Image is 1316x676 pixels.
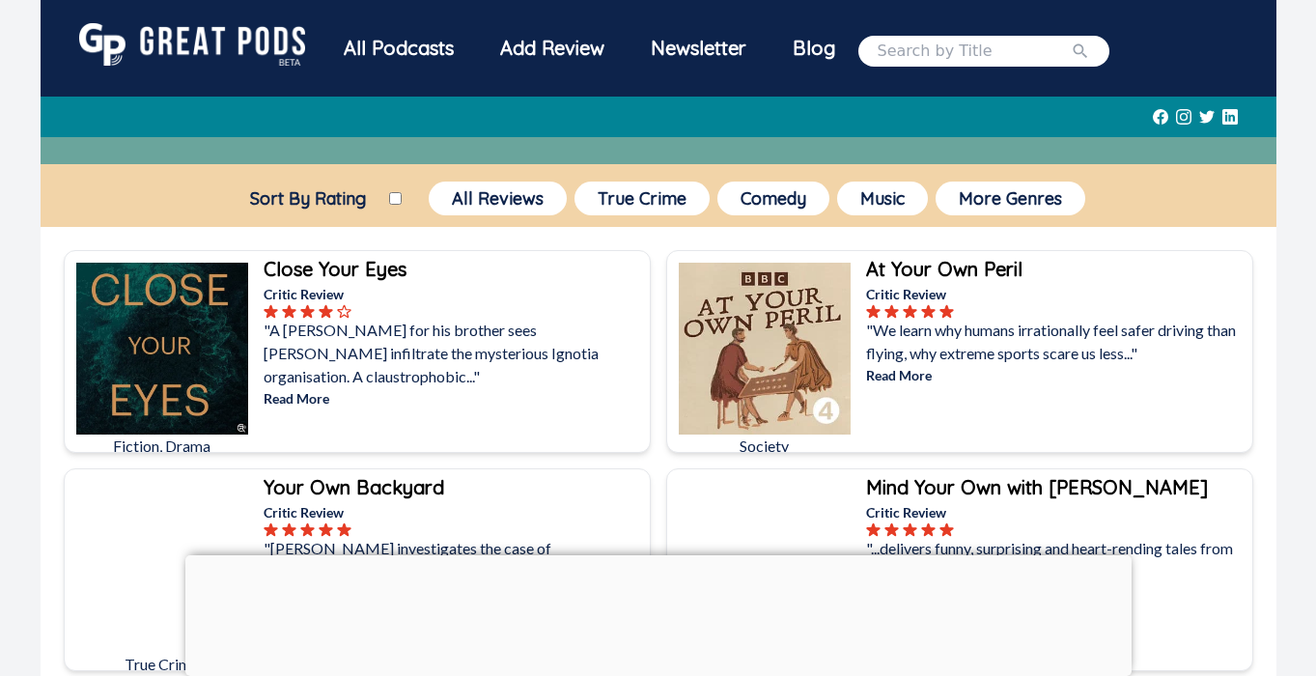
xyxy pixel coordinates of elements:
[76,653,248,676] p: True Crime
[429,182,567,215] button: All Reviews
[666,250,1253,453] a: At Your Own PerilSocietyAt Your Own PerilCritic Review"We learn why humans irrationally feel safe...
[878,40,1071,63] input: Search by Title
[666,468,1253,671] a: Mind Your Own with Lupita Nyong'oSocietyMind Your Own with [PERSON_NAME]Critic Review"...delivers...
[679,435,851,458] p: Society
[936,182,1085,215] button: More Genres
[770,23,858,73] a: Blog
[64,250,651,453] a: Close Your EyesFiction, DramaClose Your EyesCritic Review"A [PERSON_NAME] for his brother sees [P...
[64,468,651,671] a: Your Own BackyardTrue CrimeYour Own BackyardCritic Review"[PERSON_NAME] investigates the case of ...
[866,475,1208,499] b: Mind Your Own with [PERSON_NAME]
[866,365,1248,385] p: Read More
[264,284,646,304] p: Critic Review
[477,23,628,73] a: Add Review
[79,23,305,66] img: GreatPods
[837,182,928,215] button: Music
[76,435,248,458] p: Fiction, Drama
[717,182,829,215] button: Comedy
[679,263,851,435] img: At Your Own Peril
[321,23,477,73] div: All Podcasts
[425,178,571,219] a: All Reviews
[628,23,770,73] div: Newsletter
[76,481,248,653] img: Your Own Backyard
[264,388,646,408] p: Read More
[833,178,932,219] a: Music
[264,537,646,606] p: "[PERSON_NAME] investigates the case of [PERSON_NAME] disappearance in [DATE], and sheds new ligh...
[264,475,444,499] b: Your Own Backyard
[264,502,646,522] p: Critic Review
[264,257,406,281] b: Close Your Eyes
[321,23,477,78] a: All Podcasts
[866,319,1248,365] p: "We learn why humans irrationally feel safer driving than flying, why extreme sports scare us les...
[227,187,389,210] label: Sort By Rating
[866,257,1022,281] b: At Your Own Peril
[866,284,1248,304] p: Critic Review
[76,263,248,435] img: Close Your Eyes
[571,178,714,219] a: True Crime
[185,555,1132,671] iframe: Advertisement
[714,178,833,219] a: Comedy
[679,481,851,653] img: Mind Your Own with Lupita Nyong'o
[264,319,646,388] p: "A [PERSON_NAME] for his brother sees [PERSON_NAME] infiltrate the mysterious Ignotia organisatio...
[628,23,770,78] a: Newsletter
[574,182,710,215] button: True Crime
[866,537,1248,606] p: "...delivers funny, surprising and heart-rending tales from the modern [DEMOGRAPHIC_DATA] diaspor...
[866,502,1248,522] p: Critic Review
